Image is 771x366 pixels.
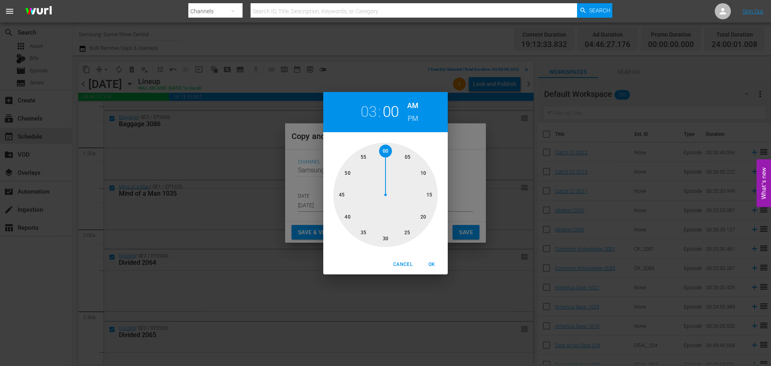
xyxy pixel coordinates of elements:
[390,258,416,271] button: Cancel
[361,103,377,121] button: 03
[393,260,412,269] span: Cancel
[408,112,418,125] h6: PM
[419,258,445,271] button: OK
[422,260,441,269] span: OK
[5,6,14,16] span: menu
[742,8,763,14] a: Sign Out
[407,112,418,125] button: PM
[19,2,58,21] img: ans4CAIJ8jUAAAAAAAAAAAAAAAAAAAAAAAAgQb4GAAAAAAAAAAAAAAAAAAAAAAAAJMjXAAAAAAAAAAAAAAAAAAAAAAAAgAT5G...
[589,3,610,18] span: Search
[407,99,418,112] button: AM
[757,159,771,207] button: Open Feedback Widget
[378,103,381,121] h2: :
[383,103,399,121] button: 00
